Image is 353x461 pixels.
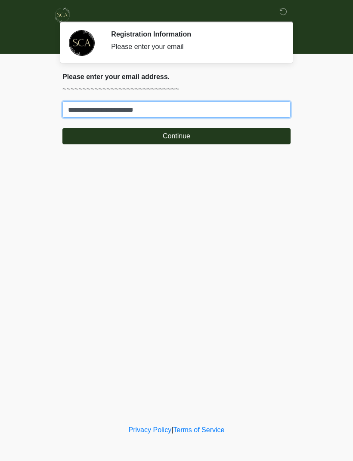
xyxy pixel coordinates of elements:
[62,84,291,95] p: ~~~~~~~~~~~~~~~~~~~~~~~~~~~~~
[171,426,173,434] a: |
[111,42,278,52] div: Please enter your email
[62,73,291,81] h2: Please enter your email address.
[54,6,71,24] img: Skinchic Dallas Logo
[129,426,172,434] a: Privacy Policy
[62,128,291,144] button: Continue
[173,426,224,434] a: Terms of Service
[111,30,278,38] h2: Registration Information
[69,30,95,56] img: Agent Avatar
